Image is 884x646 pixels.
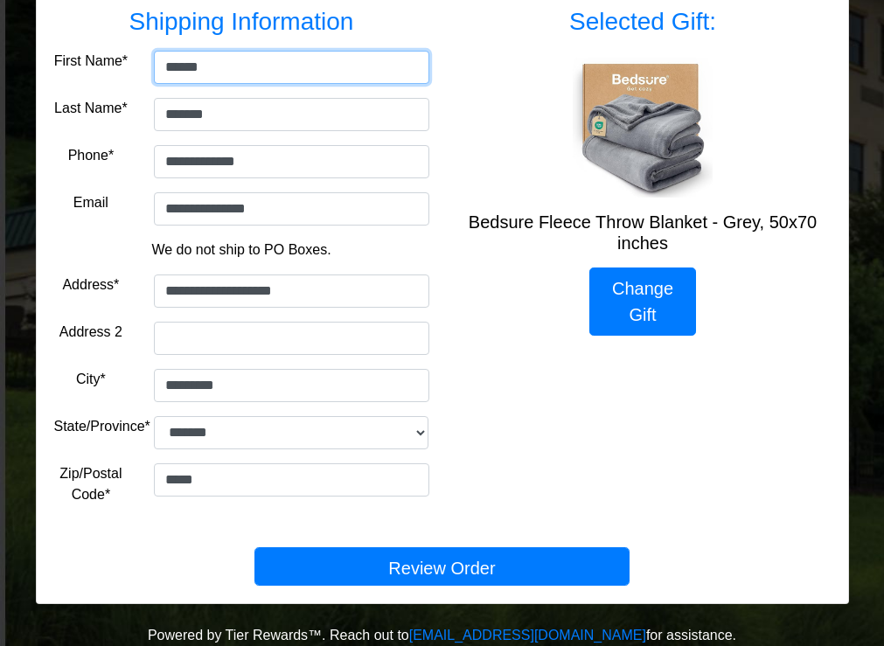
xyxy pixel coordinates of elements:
img: Bedsure Fleece Throw Blanket - Grey, 50x70 inches [573,58,713,198]
label: City* [76,369,106,390]
label: Zip/Postal Code* [54,463,129,505]
a: [EMAIL_ADDRESS][DOMAIN_NAME] [409,628,646,643]
label: Address 2 [59,322,122,343]
label: Last Name* [54,98,128,119]
h3: Shipping Information [54,7,429,37]
h5: Bedsure Fleece Throw Blanket - Grey, 50x70 inches [456,212,831,254]
button: Review Order [254,547,630,586]
label: First Name* [54,51,128,72]
label: State/Province* [54,416,150,437]
span: Powered by Tier Rewards™. Reach out to for assistance. [148,628,736,643]
label: Phone* [68,145,115,166]
label: Email [73,192,108,213]
p: We do not ship to PO Boxes. [67,240,416,260]
h3: Selected Gift: [456,7,831,37]
a: Change Gift [589,267,697,336]
label: Address* [62,274,119,295]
